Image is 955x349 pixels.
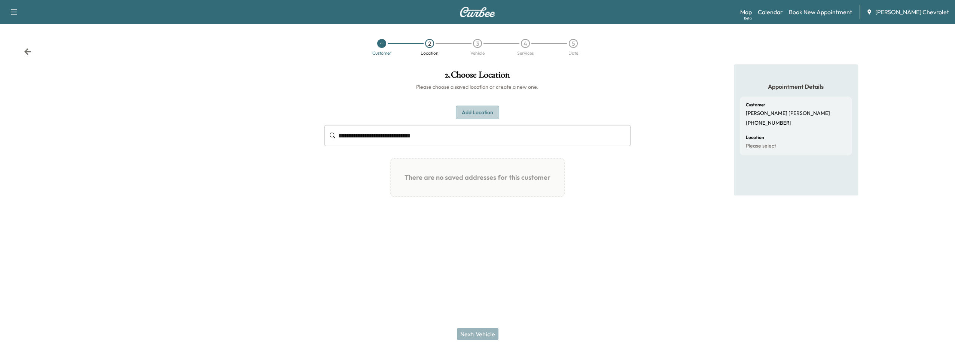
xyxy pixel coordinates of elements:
h6: Location [746,135,764,140]
div: Services [517,51,534,55]
div: 2 [425,39,434,48]
h1: There are no saved addresses for this customer [397,165,558,190]
div: 3 [473,39,482,48]
p: Please select [746,143,776,149]
div: 5 [569,39,578,48]
h1: 2 . Choose Location [324,70,631,83]
span: [PERSON_NAME] Chevrolet [875,7,949,16]
div: Back [24,48,31,55]
a: Calendar [758,7,783,16]
img: Curbee Logo [460,7,495,17]
p: [PERSON_NAME] [PERSON_NAME] [746,110,830,117]
a: Book New Appointment [789,7,852,16]
div: Beta [744,15,752,21]
h6: Customer [746,103,765,107]
p: [PHONE_NUMBER] [746,120,791,127]
a: MapBeta [740,7,752,16]
div: Customer [372,51,391,55]
div: Date [568,51,578,55]
h5: Appointment Details [740,82,852,91]
div: Vehicle [470,51,485,55]
div: 4 [521,39,530,48]
div: Location [421,51,439,55]
button: Add Location [456,106,499,119]
h6: Please choose a saved location or create a new one. [324,83,631,91]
